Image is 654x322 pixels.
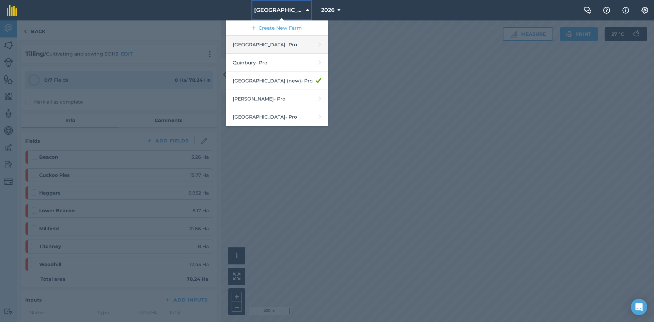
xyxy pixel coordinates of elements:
[226,108,328,126] a: [GEOGRAPHIC_DATA]- Pro
[226,54,328,72] a: Quinbury- Pro
[603,7,611,14] img: A question mark icon
[254,6,303,14] span: [GEOGRAPHIC_DATA] (new)
[321,6,334,14] span: 2026
[641,7,649,14] img: A cog icon
[226,36,328,54] a: [GEOGRAPHIC_DATA]- Pro
[226,20,328,36] a: Create New Farm
[7,5,17,16] img: fieldmargin Logo
[631,299,647,315] div: Open Intercom Messenger
[622,6,629,14] img: svg+xml;base64,PHN2ZyB4bWxucz0iaHR0cDovL3d3dy53My5vcmcvMjAwMC9zdmciIHdpZHRoPSIxNyIgaGVpZ2h0PSIxNy...
[226,72,328,90] a: [GEOGRAPHIC_DATA] (new)- Pro
[226,90,328,108] a: [PERSON_NAME]- Pro
[583,7,592,14] img: Two speech bubbles overlapping with the left bubble in the forefront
